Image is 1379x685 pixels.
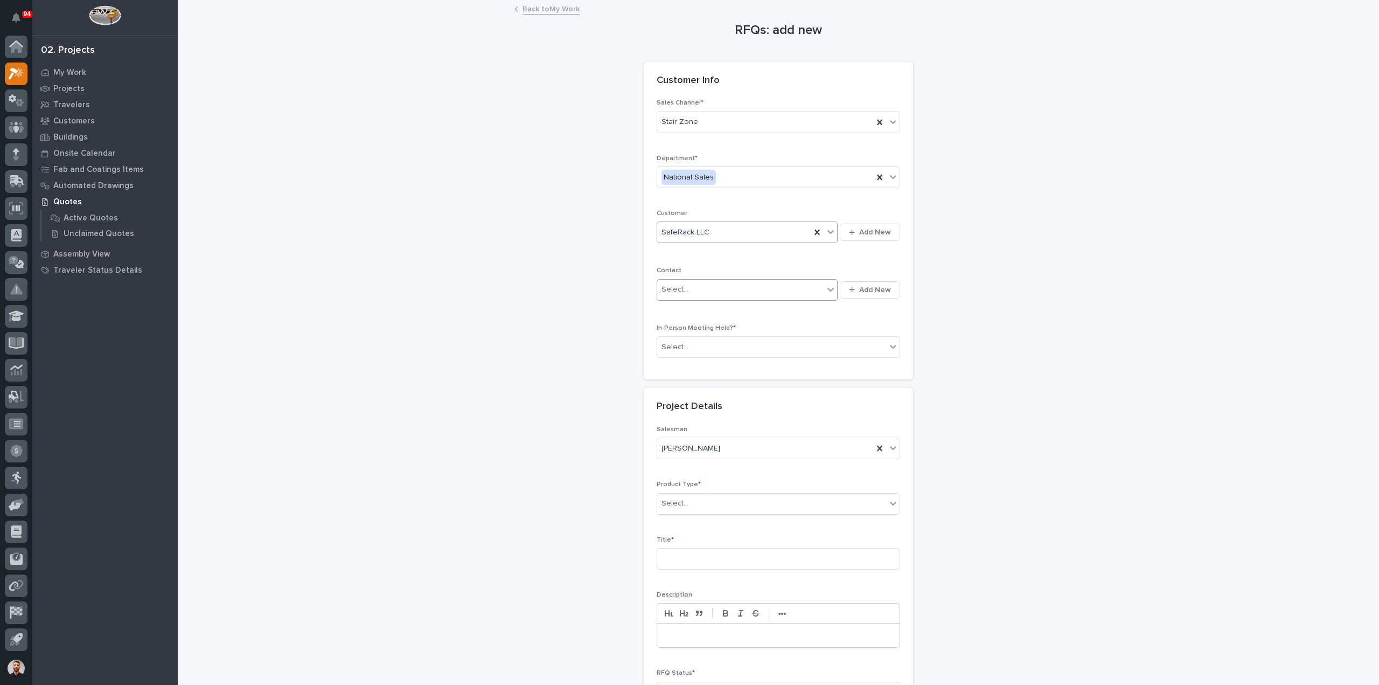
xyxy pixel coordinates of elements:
[32,113,178,129] a: Customers
[859,285,891,295] span: Add New
[64,229,134,239] p: Unclaimed Quotes
[53,116,95,126] p: Customers
[41,210,178,225] a: Active Quotes
[661,116,698,128] span: Stair Zone
[53,133,88,142] p: Buildings
[859,227,891,237] span: Add New
[523,2,580,15] a: Back toMy Work
[32,262,178,278] a: Traveler Status Details
[41,45,95,57] div: 02. Projects
[41,226,178,241] a: Unclaimed Quotes
[840,281,900,299] button: Add New
[644,23,913,38] h1: RFQs: add new
[657,537,674,543] span: Title
[657,210,687,217] span: Customer
[657,155,698,162] span: Department
[53,165,144,175] p: Fab and Coatings Items
[657,426,687,433] span: Salesman
[661,284,688,295] div: Select...
[32,145,178,161] a: Onsite Calendar
[32,193,178,210] a: Quotes
[5,657,27,680] button: users-avatar
[53,149,116,158] p: Onsite Calendar
[32,80,178,96] a: Projects
[657,100,704,106] span: Sales Channel
[53,68,86,78] p: My Work
[53,181,134,191] p: Automated Drawings
[53,100,90,110] p: Travelers
[13,13,27,30] div: Notifications94
[657,325,736,331] span: In-Person Meeting Held?
[657,670,695,676] span: RFQ Status
[53,266,142,275] p: Traveler Status Details
[32,129,178,145] a: Buildings
[32,64,178,80] a: My Work
[657,401,722,413] h2: Project Details
[5,6,27,29] button: Notifications
[32,96,178,113] a: Travelers
[53,84,85,94] p: Projects
[661,170,716,185] div: National Sales
[657,481,701,488] span: Product Type
[778,610,786,618] strong: •••
[32,177,178,193] a: Automated Drawings
[661,498,688,509] div: Select...
[657,75,720,87] h2: Customer Info
[53,250,110,259] p: Assembly View
[657,592,692,598] span: Description
[840,224,900,241] button: Add New
[53,197,82,207] p: Quotes
[24,10,31,18] p: 94
[657,267,681,274] span: Contact
[775,607,790,620] button: •••
[64,213,118,223] p: Active Quotes
[32,161,178,177] a: Fab and Coatings Items
[661,227,709,238] span: SafeRack LLC
[661,342,688,353] div: Select...
[32,246,178,262] a: Assembly View
[661,443,720,454] span: [PERSON_NAME]
[89,5,121,25] img: Workspace Logo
